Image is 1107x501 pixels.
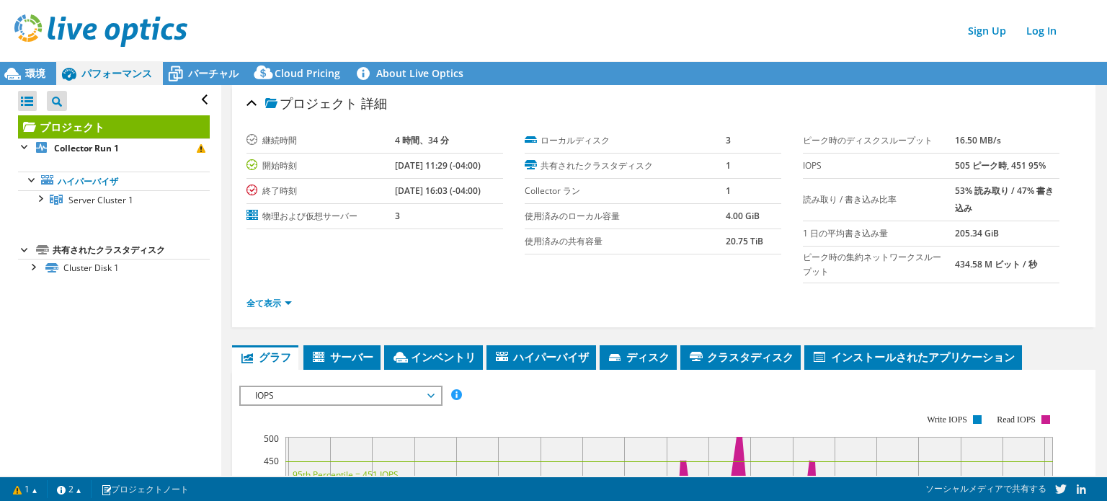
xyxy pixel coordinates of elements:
span: バーチャル [188,66,239,80]
span: パフォーマンス [81,66,152,80]
b: 1 [726,159,731,172]
text: Read IOPS [997,414,1036,425]
span: グラフ [239,350,291,364]
div: 共有されたクラスタディスク [53,241,210,259]
span: Server Cluster 1 [68,194,133,206]
span: インベントリ [391,350,476,364]
label: Collector ラン [525,184,726,198]
span: インストールされたアプリケーション [812,350,1015,364]
label: 開始時刻 [246,159,395,173]
label: 1 日の平均書き込み量 [803,226,955,241]
a: 2 [47,480,92,498]
label: 終了時刻 [246,184,395,198]
span: 環境 [25,66,45,80]
a: プロジェクトノート [91,480,199,498]
label: 物理および仮想サーバー [246,209,395,223]
label: ピーク時の集約ネットワークスループット [803,250,955,279]
span: ソーシャルメディアで共有する [925,482,1046,495]
b: [DATE] 16:03 (-04:00) [395,185,481,197]
b: 53% 読み取り / 47% 書き込み [955,185,1054,214]
a: Collector Run 1 [18,138,210,157]
a: プロジェクト [18,115,210,138]
span: サーバー [311,350,373,364]
span: プロジェクト [265,97,357,111]
span: 詳細 [361,94,387,112]
a: Server Cluster 1 [18,190,210,209]
b: 434.58 M ビット / 秒 [955,258,1037,270]
a: Sign Up [961,20,1013,41]
text: 500 [264,433,279,445]
a: About Live Optics [351,62,474,85]
text: 450 [264,455,279,467]
a: 全て表示 [246,297,292,309]
label: 使用済みの共有容量 [525,234,726,249]
b: 3 [395,210,400,222]
label: 継続時間 [246,133,395,148]
text: 95th Percentile = 451 IOPS [293,469,399,481]
a: Log In [1019,20,1064,41]
b: 505 ピーク時, 451 95% [955,159,1046,172]
span: ハイパーバイザ [494,350,589,364]
label: 読み取り / 書き込み比率 [803,192,955,207]
b: 3 [726,134,731,146]
a: Cluster Disk 1 [18,259,210,278]
span: IOPS [248,387,433,404]
a: 1 [3,480,48,498]
label: ローカルディスク [525,133,726,148]
span: クラスタディスク [688,350,793,364]
b: 20.75 TiB [726,235,763,247]
b: 4 時間、34 分 [395,134,449,146]
label: 使用済みのローカル容量 [525,209,726,223]
label: IOPS [803,159,955,173]
a: ハイパーバイザ [18,172,210,190]
b: Collector Run 1 [54,142,119,154]
label: 共有されたクラスタディスク [525,159,726,173]
span: Cloud Pricing [275,66,340,80]
b: 205.34 GiB [955,227,999,239]
b: 16.50 MB/s [955,134,1001,146]
text: Write IOPS [927,414,967,425]
span: ディスク [607,350,670,364]
label: ピーク時のディスクスループット [803,133,955,148]
b: [DATE] 11:29 (-04:00) [395,159,481,172]
img: live_optics_svg.svg [14,14,187,47]
b: 1 [726,185,731,197]
b: 4.00 GiB [726,210,760,222]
